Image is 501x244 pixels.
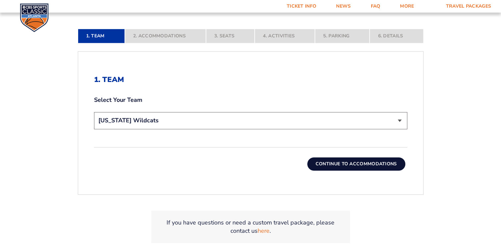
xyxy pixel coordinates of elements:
h2: 1. Team [94,75,407,84]
a: here [258,227,270,235]
button: Continue To Accommodations [307,157,405,171]
label: Select Your Team [94,96,407,104]
p: If you have questions or need a custom travel package, please contact us . [159,219,342,235]
img: CBS Sports Classic [20,3,49,32]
